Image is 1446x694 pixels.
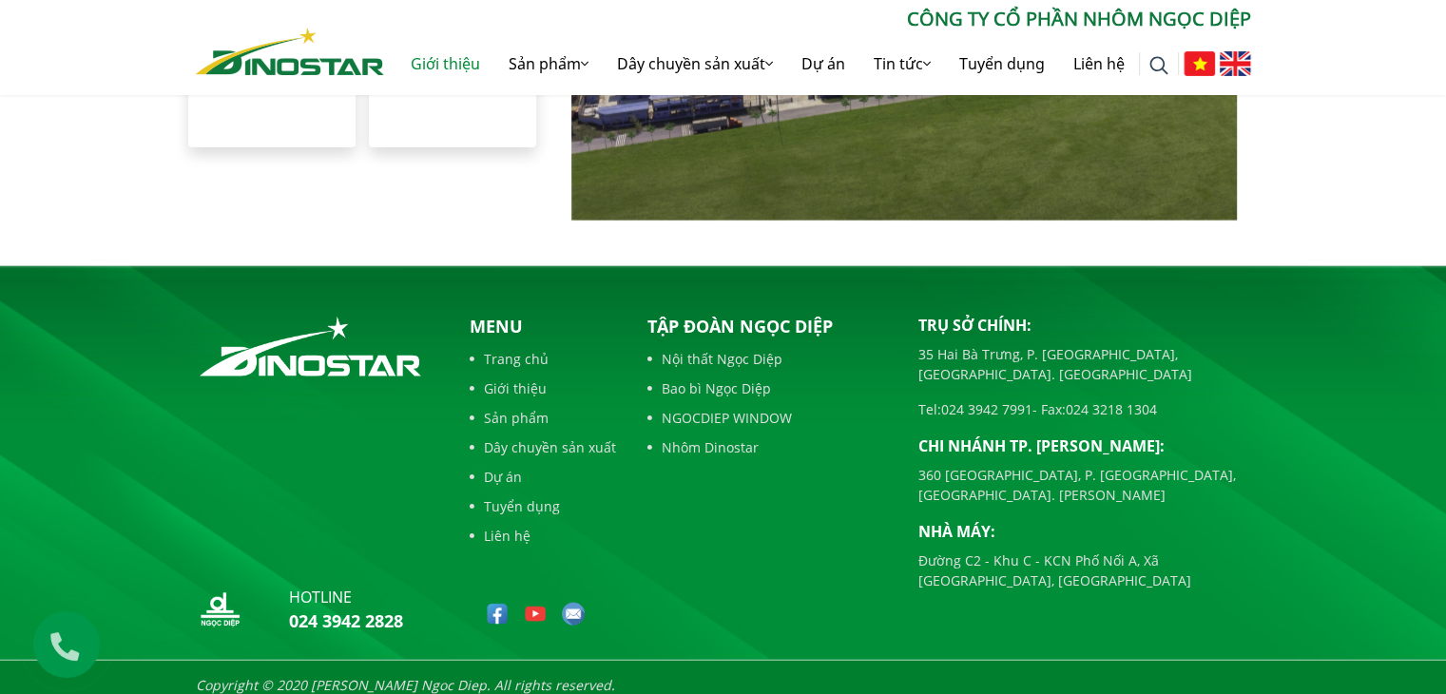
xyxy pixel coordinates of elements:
[918,550,1251,590] p: Đường C2 - Khu C - KCN Phố Nối A, Xã [GEOGRAPHIC_DATA], [GEOGRAPHIC_DATA]
[470,314,616,339] p: Menu
[470,408,616,428] a: Sản phẩm
[647,437,890,457] a: Nhôm Dinostar
[196,28,384,75] img: Nhôm Dinostar
[470,378,616,398] a: Giới thiệu
[1184,51,1215,76] img: Tiếng Việt
[470,437,616,457] a: Dây chuyền sản xuất
[1220,51,1251,76] img: English
[470,467,616,487] a: Dự án
[289,609,403,632] a: 024 3942 2828
[384,5,1251,33] p: CÔNG TY CỔ PHẦN NHÔM NGỌC DIỆP
[196,586,243,633] img: logo_nd_footer
[859,33,945,94] a: Tin tức
[494,33,603,94] a: Sản phẩm
[1059,33,1139,94] a: Liên hệ
[196,314,425,380] img: logo_footer
[647,314,890,339] p: Tập đoàn Ngọc Diệp
[470,496,616,516] a: Tuyển dụng
[945,33,1059,94] a: Tuyển dụng
[787,33,859,94] a: Dự án
[196,24,384,74] a: Nhôm Dinostar
[289,586,403,608] p: hotline
[603,33,787,94] a: Dây chuyền sản xuất
[918,344,1251,384] p: 35 Hai Bà Trưng, P. [GEOGRAPHIC_DATA], [GEOGRAPHIC_DATA]. [GEOGRAPHIC_DATA]
[647,378,890,398] a: Bao bì Ngọc Diệp
[918,399,1251,419] p: Tel: - Fax:
[470,349,616,369] a: Trang chủ
[647,408,890,428] a: NGOCDIEP WINDOW
[1066,400,1157,418] a: 024 3218 1304
[941,400,1032,418] a: 024 3942 7991
[918,314,1251,337] p: Trụ sở chính:
[1149,56,1168,75] img: search
[470,526,616,546] a: Liên hệ
[647,349,890,369] a: Nội thất Ngọc Diệp
[918,465,1251,505] p: 360 [GEOGRAPHIC_DATA], P. [GEOGRAPHIC_DATA], [GEOGRAPHIC_DATA]. [PERSON_NAME]
[396,33,494,94] a: Giới thiệu
[918,520,1251,543] p: Nhà máy:
[918,434,1251,457] p: Chi nhánh TP. [PERSON_NAME]:
[196,676,615,694] i: Copyright © 2020 [PERSON_NAME] Ngoc Diep. All rights reserved.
